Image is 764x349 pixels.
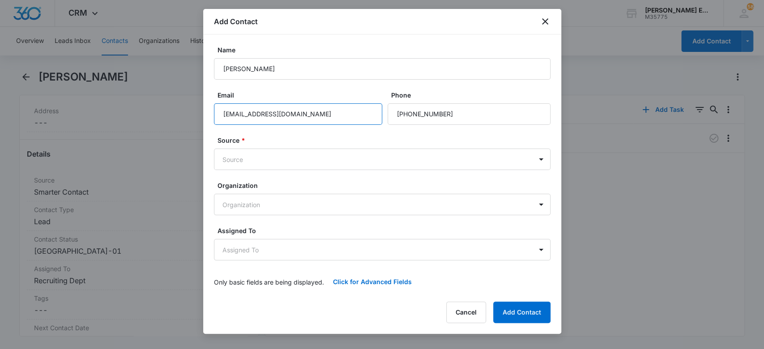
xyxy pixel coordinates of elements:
[388,103,551,125] input: Phone
[218,136,554,145] label: Source
[324,271,421,293] button: Click for Advanced Fields
[218,226,554,235] label: Assigned To
[218,90,386,100] label: Email
[214,277,324,287] p: Only basic fields are being displayed.
[214,58,551,80] input: Name
[493,302,551,323] button: Add Contact
[540,16,551,27] button: close
[446,302,486,323] button: Cancel
[218,181,554,190] label: Organization
[214,103,382,125] input: Email
[214,16,258,27] h1: Add Contact
[391,90,554,100] label: Phone
[218,45,554,55] label: Name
